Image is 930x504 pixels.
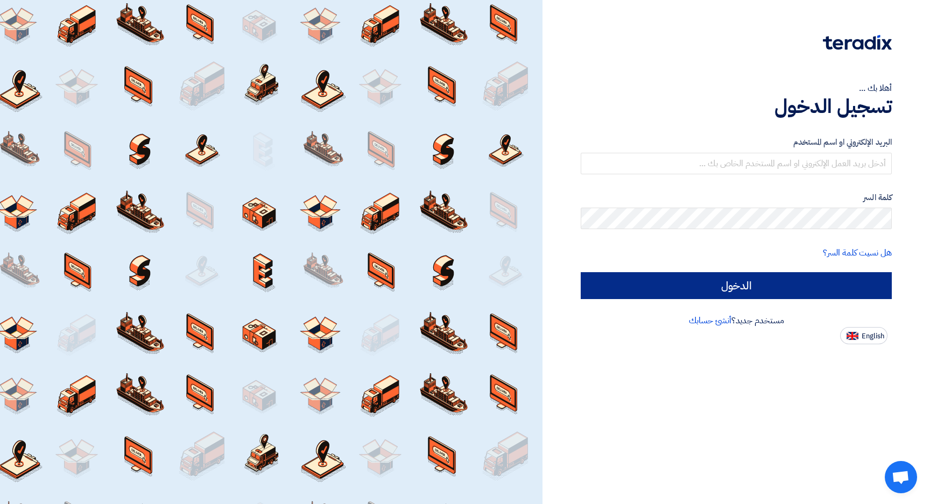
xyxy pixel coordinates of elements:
[823,35,892,50] img: Teradix logo
[581,82,892,95] div: أهلا بك ...
[581,272,892,299] input: الدخول
[581,136,892,148] label: البريد الإلكتروني او اسم المستخدم
[581,153,892,174] input: أدخل بريد العمل الإلكتروني او اسم المستخدم الخاص بك ...
[581,191,892,204] label: كلمة السر
[581,314,892,327] div: مستخدم جديد؟
[885,461,917,493] a: Open chat
[823,246,892,259] a: هل نسيت كلمة السر؟
[581,95,892,118] h1: تسجيل الدخول
[847,332,858,340] img: en-US.png
[689,314,731,327] a: أنشئ حسابك
[840,327,887,344] button: English
[862,332,884,340] span: English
